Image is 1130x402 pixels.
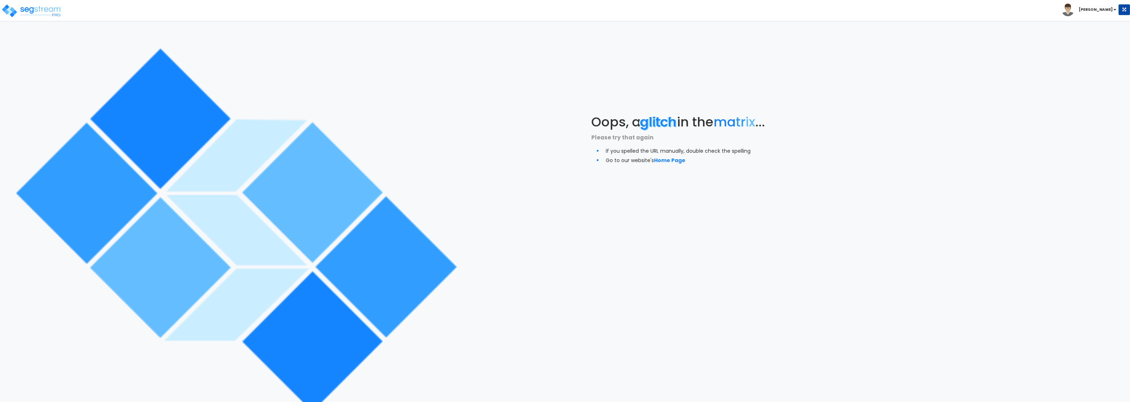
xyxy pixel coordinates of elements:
[746,113,755,131] span: ix
[641,113,677,131] span: glitch
[1062,4,1074,16] img: avatar.png
[1079,7,1113,12] b: [PERSON_NAME]
[591,133,821,142] p: Please try that again
[591,113,765,131] span: Oops, a in the ...
[606,155,821,165] li: Go to our website's
[736,113,746,131] span: tr
[654,157,685,164] a: Home Page
[606,146,821,155] li: If you spelled the URL manually, double check the spelling
[713,113,736,131] span: ma
[1,4,62,18] img: logo_pro_r.png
